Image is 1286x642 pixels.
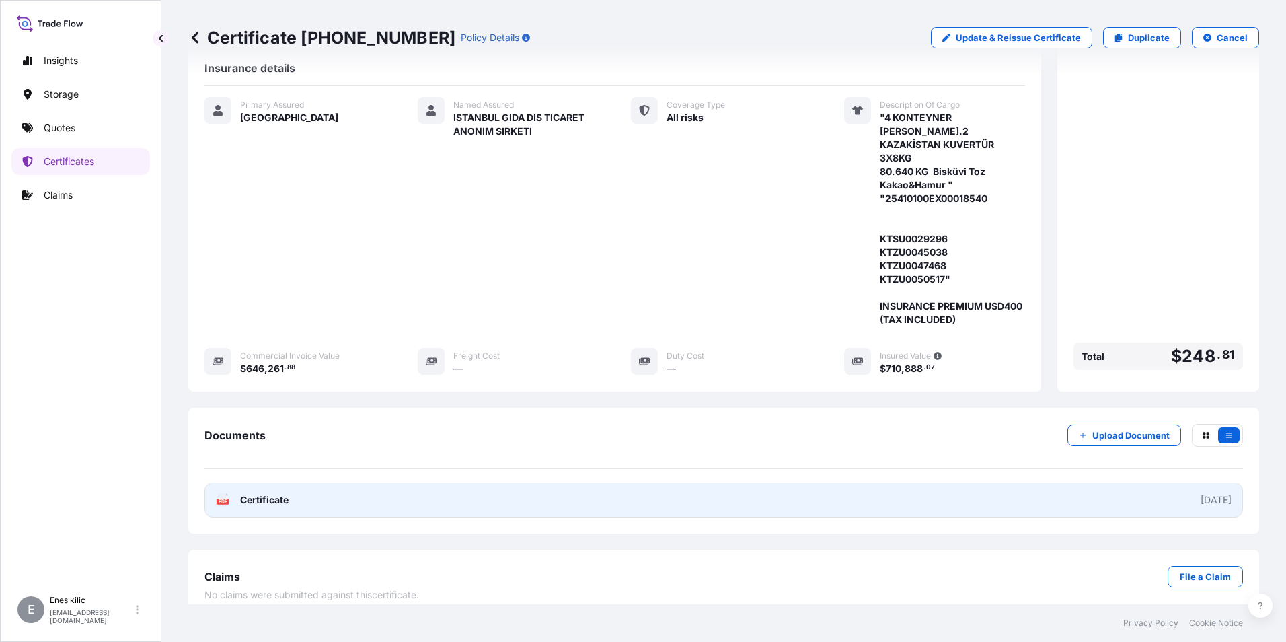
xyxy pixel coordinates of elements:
[204,429,266,442] span: Documents
[923,365,925,370] span: .
[901,364,905,373] span: ,
[453,362,463,376] span: —
[285,365,287,370] span: .
[880,100,960,110] span: Description Of Cargo
[461,31,519,44] p: Policy Details
[1180,570,1231,583] p: File a Claim
[926,365,935,370] span: 07
[11,114,150,141] a: Quotes
[204,588,419,602] span: No claims were submitted against this certificate .
[1217,351,1221,359] span: .
[956,31,1081,44] p: Update & Reissue Certificate
[50,595,133,606] p: Enes kilic
[204,570,240,583] span: Claims
[880,364,886,373] span: $
[240,364,246,373] span: $
[264,364,268,373] span: ,
[880,111,1025,326] span: "4 KONTEYNER [PERSON_NAME].­2 KAZAKİSTAN KUVERTÜR 3X8KG 80.640 KG Bisküvi Toz Kakao&Hamur " "2541...
[1182,348,1215,365] span: 248
[453,111,599,138] span: ISTANBUL GIDA DIS TICARET ANONIM SIRKETI
[1067,425,1181,446] button: Upload Document
[44,155,94,168] p: Certificates
[240,493,289,507] span: Certificate
[880,351,931,361] span: Insured Value
[1082,350,1104,363] span: Total
[11,148,150,175] a: Certificates
[268,364,284,373] span: 261
[44,121,75,135] p: Quotes
[1168,566,1243,587] a: File a Claim
[188,27,455,48] p: Certificate [PHONE_NUMBER]
[1128,31,1170,44] p: Duplicate
[50,608,133,625] p: [EMAIL_ADDRESS][DOMAIN_NAME]
[1201,493,1232,507] div: [DATE]
[44,87,79,101] p: Storage
[1123,618,1178,629] a: Privacy Policy
[1103,27,1181,48] a: Duplicate
[44,188,73,202] p: Claims
[204,483,1243,518] a: PDFCertificate[DATE]
[905,364,923,373] span: 888
[240,351,340,361] span: Commercial Invoice Value
[44,54,78,67] p: Insights
[11,182,150,209] a: Claims
[667,351,704,361] span: Duty Cost
[886,364,901,373] span: 710
[240,111,338,124] span: [GEOGRAPHIC_DATA]
[1171,348,1182,365] span: $
[1222,351,1235,359] span: 81
[11,81,150,108] a: Storage
[1189,618,1243,629] a: Cookie Notice
[667,111,704,124] span: All risks
[287,365,295,370] span: 88
[453,100,514,110] span: Named Assured
[11,47,150,74] a: Insights
[667,100,725,110] span: Coverage Type
[453,351,500,361] span: Freight Cost
[28,603,35,616] span: E
[1192,27,1259,48] button: Cancel
[667,362,676,376] span: —
[931,27,1092,48] a: Update & Reissue Certificate
[219,499,227,504] text: PDF
[246,364,264,373] span: 646
[1217,31,1248,44] p: Cancel
[1092,429,1170,442] p: Upload Document
[240,100,304,110] span: Primary Assured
